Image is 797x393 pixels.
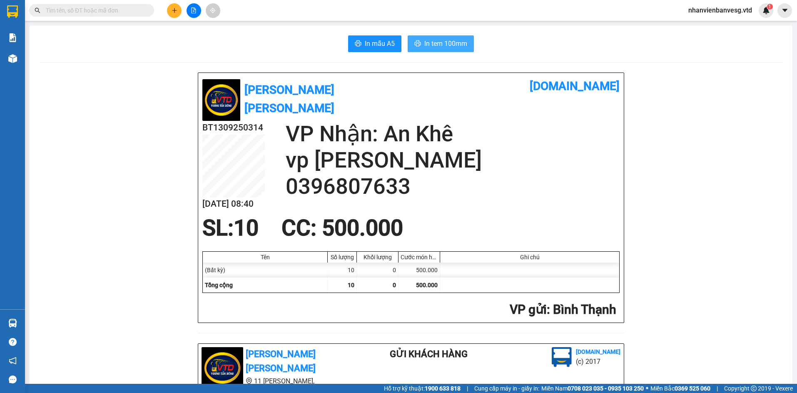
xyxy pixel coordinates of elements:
span: message [9,375,17,383]
span: 10 [348,282,354,288]
span: caret-down [781,7,789,14]
img: icon-new-feature [762,7,770,14]
img: logo.jpg [5,7,29,48]
h2: [DATE] 08:40 [202,197,265,211]
b: Gửi khách hàng [390,349,468,359]
span: 10 [234,215,259,241]
h2: : Bình Thạnh [202,301,616,318]
span: Hỗ trợ kỹ thuật: [384,384,461,393]
button: plus [167,3,182,18]
button: caret-down [777,3,792,18]
div: Tên [205,254,325,260]
strong: 1900 633 818 [425,385,461,392]
img: logo.jpg [202,347,243,389]
button: printerIn tem 100mm [408,35,474,52]
input: Tìm tên, số ĐT hoặc mã đơn [46,6,144,15]
div: 10 [328,263,357,278]
span: | [717,384,718,393]
img: solution-icon [8,33,17,42]
img: logo.jpg [552,347,572,367]
li: (c) 2017 [576,356,620,367]
h2: VP Nhận: An Khê [44,48,201,101]
span: file-add [191,8,197,13]
h2: 0396807633 [286,173,620,200]
span: In tem 100mm [424,38,467,49]
img: warehouse-icon [8,54,17,63]
span: Miền Nam [541,384,644,393]
h2: BT1309250314 [5,48,67,62]
sup: 1 [767,4,773,10]
b: [DOMAIN_NAME] [576,348,620,355]
button: aim [206,3,220,18]
span: environment [246,378,252,384]
span: notification [9,357,17,365]
div: 500.000 [398,263,440,278]
span: question-circle [9,338,17,346]
h2: vp [PERSON_NAME] [286,147,620,173]
span: In mẫu A5 [365,38,395,49]
span: ⚪️ [646,387,648,390]
span: 0 [393,282,396,288]
h2: BT1309250314 [202,121,265,135]
b: [PERSON_NAME] [PERSON_NAME] [246,349,316,374]
b: [PERSON_NAME] [PERSON_NAME] [244,83,334,115]
b: [DOMAIN_NAME] [530,79,620,93]
span: SL: [202,215,234,241]
span: 500.000 [416,282,438,288]
span: copyright [751,385,757,391]
b: [DOMAIN_NAME] [111,7,201,20]
b: [PERSON_NAME] [PERSON_NAME] [33,10,123,43]
span: Cung cấp máy in - giấy in: [474,384,539,393]
span: aim [210,8,216,13]
span: plus [172,8,177,13]
img: logo.jpg [202,79,240,121]
span: printer [414,40,421,48]
span: 1 [768,4,771,10]
span: Tổng cộng [205,282,233,288]
span: nhanvienbanvesg.vtd [682,5,759,15]
span: Miền Bắc [650,384,710,393]
button: file-add [187,3,201,18]
h2: VP Nhận: An Khê [286,121,620,147]
strong: 0369 525 060 [675,385,710,392]
div: 0 [357,263,398,278]
span: VP gửi [510,302,547,317]
div: Khối lượng [359,254,396,260]
div: Số lượng [330,254,354,260]
div: Ghi chú [442,254,617,260]
button: printerIn mẫu A5 [348,35,401,52]
div: CC : 500.000 [276,215,408,240]
span: printer [355,40,361,48]
strong: 0708 023 035 - 0935 103 250 [568,385,644,392]
span: | [467,384,468,393]
div: Cước món hàng [401,254,438,260]
span: search [35,8,40,13]
div: (Bất kỳ) [203,263,328,278]
img: logo-vxr [7,5,18,18]
img: warehouse-icon [8,319,17,328]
